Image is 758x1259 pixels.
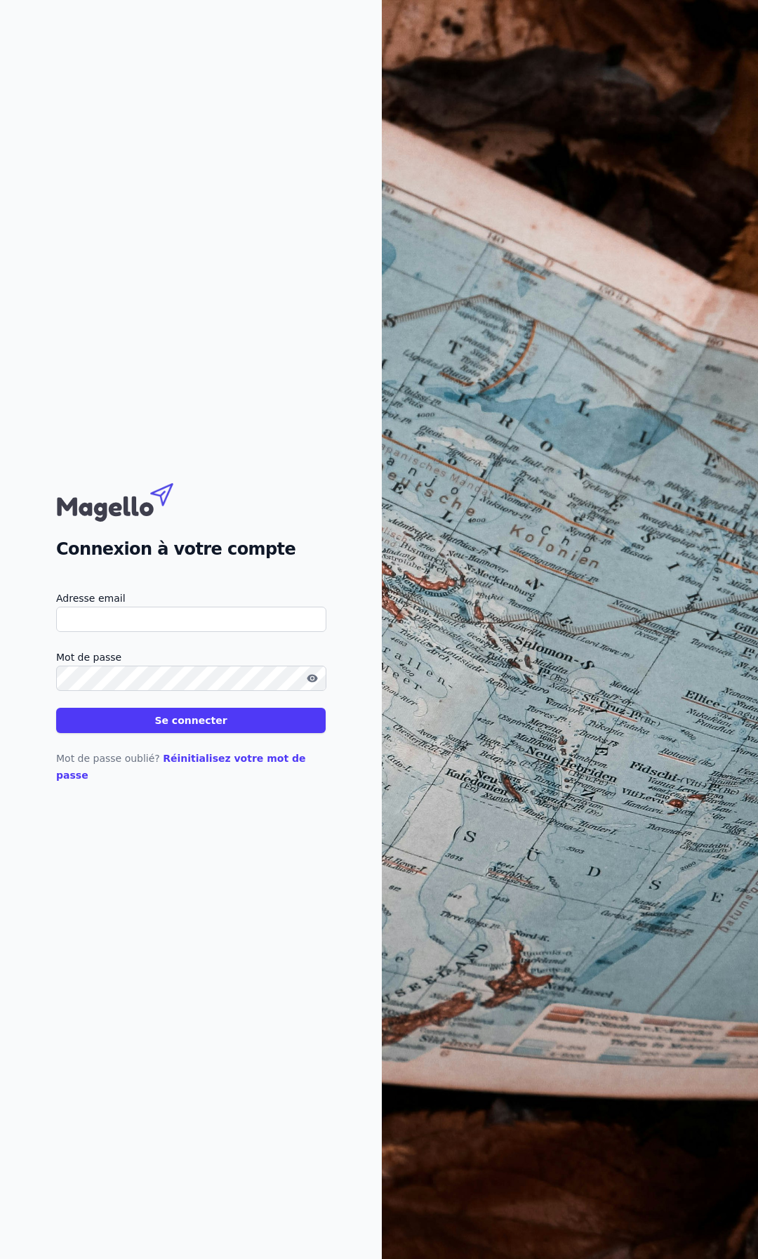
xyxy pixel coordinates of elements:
label: Adresse email [56,590,326,607]
label: Mot de passe [56,649,326,666]
p: Mot de passe oublié? [56,750,326,784]
a: Réinitialisez votre mot de passe [56,753,306,781]
button: Se connecter [56,708,326,733]
h2: Connexion à votre compte [56,536,326,562]
img: Magello [56,476,204,525]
